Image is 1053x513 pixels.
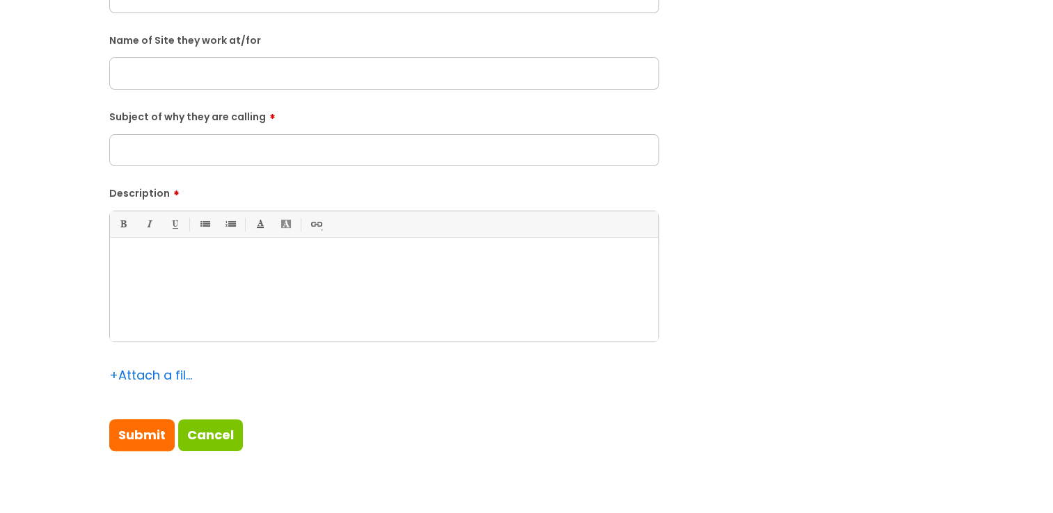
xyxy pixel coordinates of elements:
a: Link [307,215,324,233]
a: Back Color [277,215,294,233]
a: 1. Ordered List (Ctrl-Shift-8) [221,215,239,233]
a: Italic (Ctrl-I) [140,215,157,233]
label: Subject of why they are calling [109,106,659,123]
a: Underline(Ctrl-U) [166,215,183,233]
div: Attach a file [109,364,193,386]
a: Cancel [178,419,243,451]
label: Description [109,183,659,199]
a: • Unordered List (Ctrl-Shift-7) [196,215,213,233]
span: + [109,366,118,384]
a: Bold (Ctrl-B) [114,215,132,233]
label: Name of Site they work at/for [109,32,659,47]
a: Font Color [251,215,269,233]
input: Submit [109,419,175,451]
